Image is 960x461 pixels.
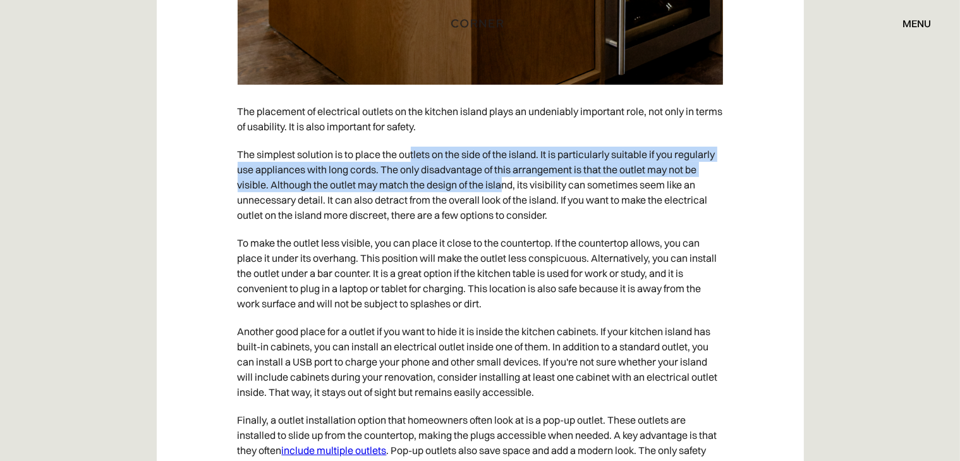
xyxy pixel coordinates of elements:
p: Another good place for a outlet if you want to hide it is inside the kitchen cabinets. If your ki... [238,317,723,406]
a: home [446,15,514,32]
a: include multiple outlets [282,444,387,457]
div: menu [902,18,932,28]
p: The simplest solution is to place the outlets on the side of the island. It is particularly suita... [238,140,723,229]
p: To make the outlet less visible, you can place it close to the countertop. If the countertop allo... [238,229,723,317]
div: menu [890,13,932,34]
p: The placement of electrical outlets on the kitchen island plays an undeniably important role, not... [238,97,723,140]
